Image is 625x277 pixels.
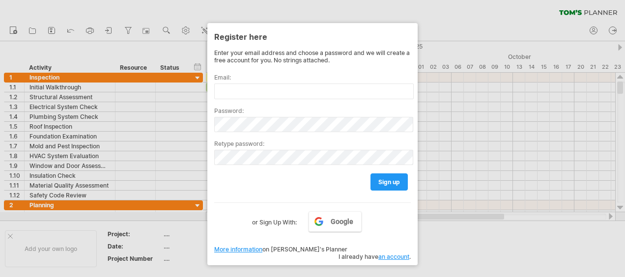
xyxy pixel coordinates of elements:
a: Google [309,211,362,232]
span: on [PERSON_NAME]'s Planner [214,246,347,253]
span: sign up [378,178,400,186]
span: Google [331,218,353,225]
label: Retype password: [214,140,411,147]
span: I already have . [339,253,411,260]
a: sign up [370,173,408,191]
label: Password: [214,107,411,114]
div: Register here [214,28,411,45]
label: or Sign Up With: [252,211,297,228]
label: Email: [214,74,411,81]
div: Enter your email address and choose a password and we will create a free account for you. No stri... [214,49,411,64]
a: More information [214,246,262,253]
a: an account [378,253,409,260]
